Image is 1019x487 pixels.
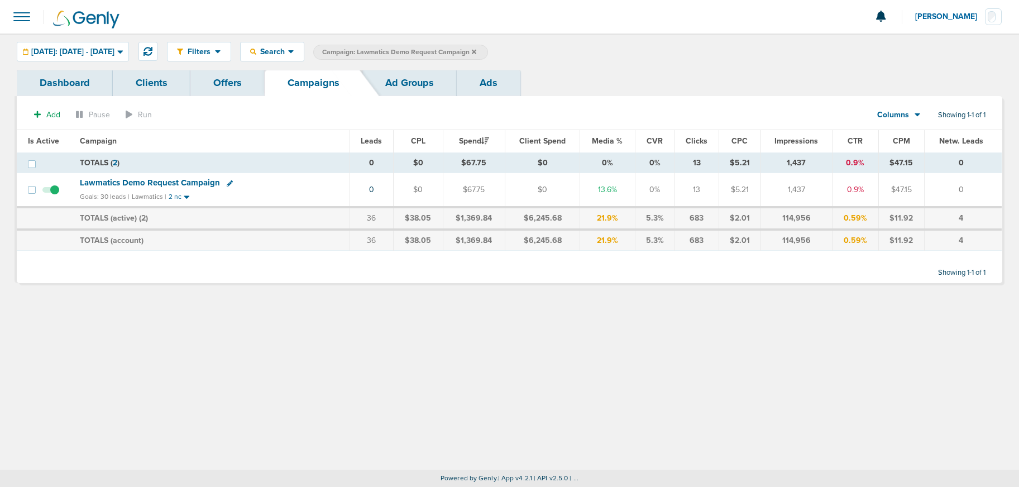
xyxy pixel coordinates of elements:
[832,173,878,207] td: 0.9%
[73,230,350,251] td: TOTALS (account)
[878,230,925,251] td: $11.92
[925,230,1002,251] td: 4
[141,213,146,223] span: 2
[832,230,878,251] td: 0.59%
[350,230,393,251] td: 36
[256,47,288,56] span: Search
[915,13,985,21] span: [PERSON_NAME]
[28,107,66,123] button: Add
[443,173,505,207] td: $67.75
[832,207,878,230] td: 0.59%
[443,152,505,173] td: $67.75
[80,178,220,188] span: Lawmatics Demo Request Campaign
[731,136,748,146] span: CPC
[570,474,578,482] span: | ...
[938,268,985,278] span: Showing 1-1 of 1
[393,207,443,230] td: $38.05
[580,152,635,173] td: 0%
[719,173,761,207] td: $5.21
[674,230,719,251] td: 683
[362,70,457,96] a: Ad Groups
[17,70,113,96] a: Dashboard
[73,152,350,173] td: TOTALS ( )
[580,230,635,251] td: 21.9%
[113,70,190,96] a: Clients
[505,152,580,173] td: $0
[580,207,635,230] td: 21.9%
[761,207,832,230] td: 114,956
[534,474,568,482] span: | API v2.5.0
[132,193,166,200] small: Lawmatics |
[53,11,119,28] img: Genly
[169,193,181,201] small: 2 nc
[877,109,909,121] span: Columns
[265,70,362,96] a: Campaigns
[350,207,393,230] td: 36
[761,230,832,251] td: 114,956
[635,173,674,207] td: 0%
[719,207,761,230] td: $2.01
[505,230,580,251] td: $6,245.68
[183,47,215,56] span: Filters
[393,230,443,251] td: $38.05
[925,152,1002,173] td: 0
[80,136,117,146] span: Campaign
[580,173,635,207] td: 13.6%
[443,207,505,230] td: $1,369.84
[190,70,265,96] a: Offers
[761,173,832,207] td: 1,437
[925,173,1002,207] td: 0
[635,230,674,251] td: 5.3%
[878,207,925,230] td: $11.92
[350,152,393,173] td: 0
[505,207,580,230] td: $6,245.68
[774,136,818,146] span: Impressions
[505,173,580,207] td: $0
[113,158,117,168] span: 2
[893,136,910,146] span: CPM
[31,48,114,56] span: [DATE]: [DATE] - [DATE]
[674,173,719,207] td: 13
[457,70,520,96] a: Ads
[361,136,382,146] span: Leads
[369,185,374,194] a: 0
[674,152,719,173] td: 13
[80,193,130,201] small: Goals: 30 leads |
[411,136,425,146] span: CPL
[674,207,719,230] td: 683
[73,207,350,230] td: TOTALS (active) ( )
[938,111,985,120] span: Showing 1-1 of 1
[519,136,566,146] span: Client Spend
[848,136,863,146] span: CTR
[939,136,983,146] span: Netw. Leads
[647,136,663,146] span: CVR
[459,136,489,146] span: Spend
[46,110,60,120] span: Add
[925,207,1002,230] td: 4
[393,152,443,173] td: $0
[393,173,443,207] td: $0
[878,173,925,207] td: $47.15
[832,152,878,173] td: 0.9%
[719,152,761,173] td: $5.21
[443,230,505,251] td: $1,369.84
[322,47,476,57] span: Campaign: Lawmatics Demo Request Campaign
[635,207,674,230] td: 5.3%
[592,136,623,146] span: Media %
[498,474,532,482] span: | App v4.2.1
[719,230,761,251] td: $2.01
[878,152,925,173] td: $47.15
[635,152,674,173] td: 0%
[686,136,707,146] span: Clicks
[28,136,59,146] span: Is Active
[761,152,832,173] td: 1,437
